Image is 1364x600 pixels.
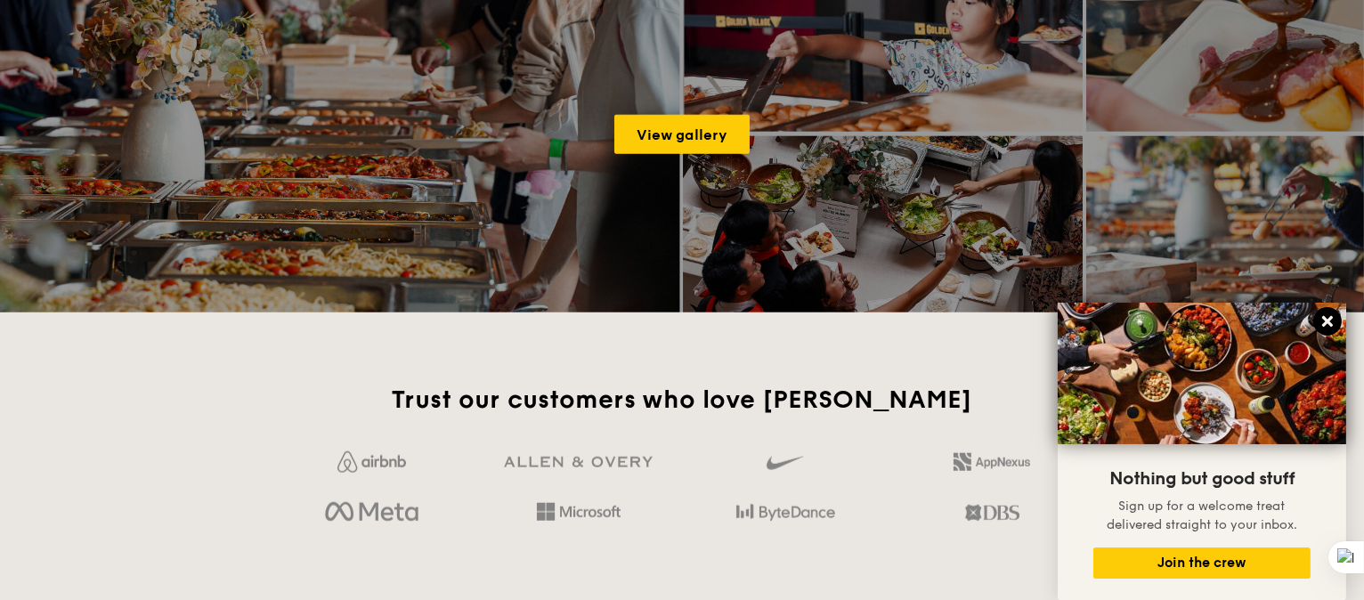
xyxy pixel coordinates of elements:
img: gdlseuq06himwAAAABJRU5ErkJggg== [767,448,804,478]
button: Join the crew [1093,547,1311,579]
img: dbs.a5bdd427.png [965,498,1019,528]
img: Hd4TfVa7bNwuIo1gAAAAASUVORK5CYII= [537,503,621,521]
img: 2L6uqdT+6BmeAFDfWP11wfMG223fXktMZIL+i+lTG25h0NjUBKOYhdW2Kn6T+C0Q7bASH2i+1JIsIulPLIv5Ss6l0e291fRVW... [954,453,1030,471]
a: View gallery [614,115,750,154]
img: Jf4Dw0UUCKFd4aYAAAAASUVORK5CYII= [337,451,406,473]
span: Nothing but good stuff [1109,468,1295,490]
h2: Trust our customers who love [PERSON_NAME] [275,384,1088,416]
img: bytedance.dc5c0c88.png [736,498,835,528]
button: Close [1313,307,1342,336]
img: DSC07876-Edit02-Large.jpeg [1058,303,1346,444]
img: meta.d311700b.png [325,498,418,528]
span: Sign up for a welcome treat delivered straight to your inbox. [1107,499,1297,532]
img: GRg3jHAAAAABJRU5ErkJggg== [504,457,653,468]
